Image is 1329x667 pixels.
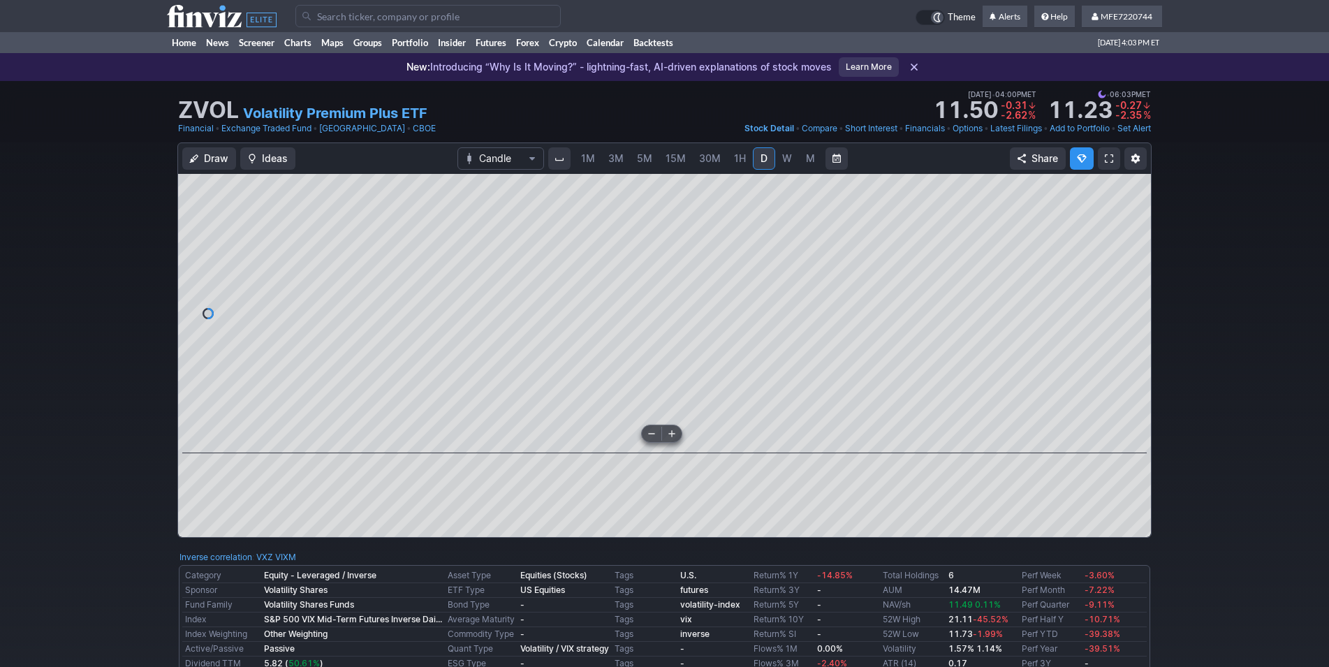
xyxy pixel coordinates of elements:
span: -0.31 [1001,99,1027,111]
a: Crypto [544,32,582,53]
a: Futures [471,32,511,53]
b: - [520,629,524,639]
a: M [799,147,821,170]
h1: ZVOL [178,99,239,122]
td: Perf Quarter [1019,598,1082,613]
span: • [313,122,318,135]
b: Equity - Leveraged / Inverse [264,570,376,580]
a: W [776,147,798,170]
td: Flows% 1M [751,642,814,657]
a: Add to Portfolio [1050,122,1110,135]
b: inverse [680,629,710,639]
td: Asset Type [445,569,517,583]
td: Tags [612,613,677,627]
td: Tags [612,642,677,657]
span: -3.60% [1085,570,1115,580]
td: Perf Month [1019,583,1082,598]
a: Short Interest [845,122,897,135]
td: Tags [612,583,677,598]
td: Category [182,569,261,583]
b: Passive [264,643,295,654]
td: Tags [612,569,677,583]
div: : [179,550,296,564]
input: Search [295,5,561,27]
a: futures [680,585,708,595]
b: - [817,614,821,624]
span: Draw [204,152,228,166]
td: Perf Week [1019,569,1082,583]
a: Theme [916,10,976,25]
a: CBOE [413,122,436,135]
span: -45.52% [973,614,1008,624]
button: Range [825,147,848,170]
span: Ideas [262,152,288,166]
span: -14.85% [817,570,853,580]
span: -0.27 [1115,99,1142,111]
a: volatility-index [680,599,740,610]
button: Share [1010,147,1066,170]
b: US Equities [520,585,565,595]
span: • [984,122,989,135]
td: ETF Type [445,583,517,598]
a: Learn More [839,57,899,77]
a: Groups [348,32,387,53]
span: MFE7220744 [1101,11,1152,22]
span: -9.11% [1085,599,1115,610]
td: Index [182,613,261,627]
button: Interval [548,147,571,170]
button: Explore new features [1070,147,1094,170]
a: Help [1034,6,1075,28]
td: NAV/sh [880,598,946,613]
td: 52W High [880,613,946,627]
span: 1H [734,152,746,164]
a: Portfolio [387,32,433,53]
span: Theme [948,10,976,25]
small: 1.57% 1.14% [948,643,1002,654]
b: 21.11 [948,614,1008,624]
span: [DATE] 4:03 PM ET [1098,32,1159,53]
span: [DATE] 04:00PM ET [968,88,1036,101]
span: 30M [699,152,721,164]
b: 14.47M [948,585,981,595]
td: Bond Type [445,598,517,613]
b: U.S. [680,570,696,580]
a: Compare [802,122,837,135]
td: Volatility [880,642,946,657]
button: Zoom in [662,425,682,442]
span: 0.11% [975,599,1001,610]
span: -39.38% [1085,629,1120,639]
td: Total Holdings [880,569,946,583]
a: Forex [511,32,544,53]
a: 5M [631,147,659,170]
a: vix [680,614,692,624]
span: New: [406,61,430,73]
button: Chart Settings [1124,147,1147,170]
b: - [680,643,684,654]
span: -1.99% [973,629,1003,639]
b: S&P 500 VIX Mid-Term Futures Inverse Dai... [264,614,442,624]
a: D [753,147,775,170]
a: Alerts [983,6,1027,28]
b: Equities (Stocks) [520,570,587,580]
span: • [899,122,904,135]
span: Stock Detail [744,123,794,133]
td: Tags [612,598,677,613]
td: Tags [612,627,677,642]
a: 3M [602,147,630,170]
span: • [1043,122,1048,135]
span: D [761,152,768,164]
td: Return% 3Y [751,583,814,598]
span: • [946,122,951,135]
a: News [201,32,234,53]
a: Charts [279,32,316,53]
a: Set Alert [1117,122,1151,135]
span: M [806,152,815,164]
span: • [839,122,844,135]
b: - [520,614,524,624]
a: Screener [234,32,279,53]
span: -2.35 [1115,109,1142,121]
b: Volatility / VIX strategy [520,643,609,654]
a: 1H [728,147,752,170]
